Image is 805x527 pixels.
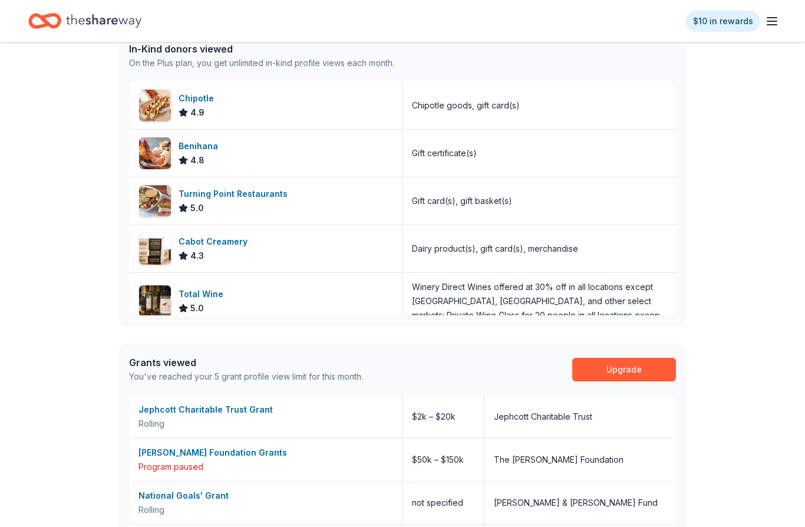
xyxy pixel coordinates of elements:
div: Winery Direct Wines offered at 30% off in all locations except [GEOGRAPHIC_DATA], [GEOGRAPHIC_DAT... [412,280,667,322]
img: Image for Total Wine [139,285,171,317]
div: [PERSON_NAME] Foundation Grants [138,446,392,460]
div: You've reached your 5 grant profile view limit for this month. [129,370,363,384]
div: Chipotle [179,91,219,106]
span: 4.8 [190,153,204,167]
span: 5.0 [190,301,204,315]
div: Turning Point Restaurants [179,187,292,201]
a: Home [28,7,141,35]
div: On the Plus plan, you get unlimited in-kind profile views each month. [129,56,394,70]
div: Gift card(s), gift basket(s) [412,194,512,208]
div: Rolling [138,417,392,431]
div: Chipotle goods, gift card(s) [412,98,520,113]
img: Image for Turning Point Restaurants [139,185,171,217]
div: Jephcott Charitable Trust [494,410,592,424]
img: Image for Benihana [139,137,171,169]
div: Gift certificate(s) [412,146,477,160]
div: $50k – $150k [402,439,484,481]
div: Jephcott Charitable Trust Grant [138,403,392,417]
div: [PERSON_NAME] & [PERSON_NAME] Fund [494,496,658,510]
img: Image for Cabot Creamery [139,233,171,265]
span: 4.9 [190,106,204,120]
div: Rolling [138,503,392,517]
img: Image for Chipotle [139,90,171,121]
div: Cabot Creamery [179,235,252,249]
a: Upgrade [572,358,676,381]
span: 5.0 [190,201,204,215]
div: Benihana [179,139,223,153]
div: The [PERSON_NAME] Foundation [494,453,623,467]
div: Grants viewed [129,355,363,370]
div: $2k – $20k [402,396,484,438]
div: Total Wine [179,287,228,301]
span: 4.3 [190,249,204,263]
div: not specified [402,482,484,524]
div: Dairy product(s), gift card(s), merchandise [412,242,578,256]
div: Program paused [138,460,392,474]
a: $10 in rewards [686,11,760,32]
div: In-Kind donors viewed [129,42,394,56]
div: National Goals' Grant [138,489,392,503]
